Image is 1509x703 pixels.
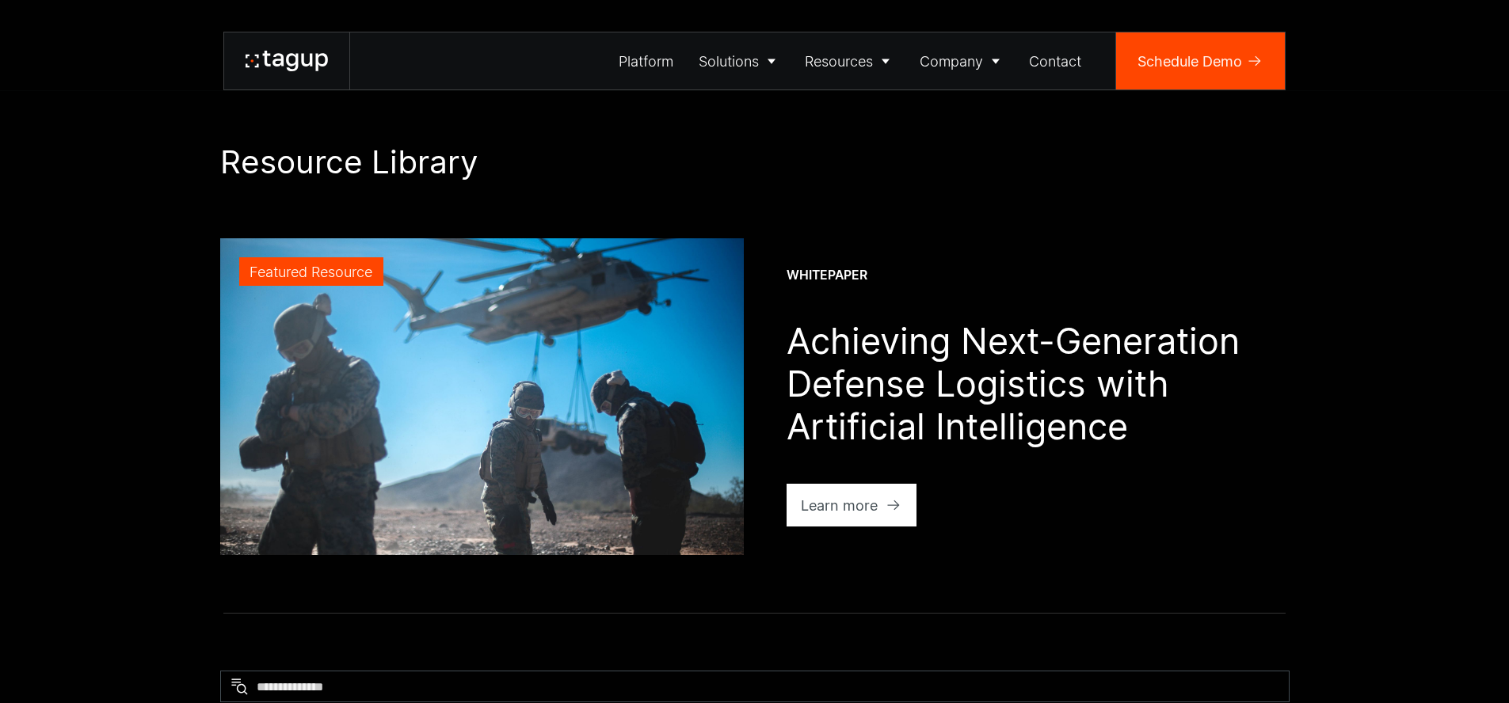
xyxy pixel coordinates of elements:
[920,51,983,72] div: Company
[787,320,1290,448] h1: Achieving Next-Generation Defense Logistics with Artificial Intelligence
[250,261,372,283] div: Featured Resource
[787,267,867,284] div: Whitepaper
[607,32,687,89] a: Platform
[686,32,793,89] a: Solutions
[220,238,744,555] a: Featured Resource
[1017,32,1095,89] a: Contact
[1137,51,1242,72] div: Schedule Demo
[787,484,917,526] a: Learn more
[699,51,759,72] div: Solutions
[1029,51,1081,72] div: Contact
[805,51,873,72] div: Resources
[793,32,908,89] a: Resources
[220,142,1290,181] h1: Resource Library
[1116,32,1285,89] a: Schedule Demo
[907,32,1017,89] a: Company
[619,51,673,72] div: Platform
[801,495,878,516] div: Learn more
